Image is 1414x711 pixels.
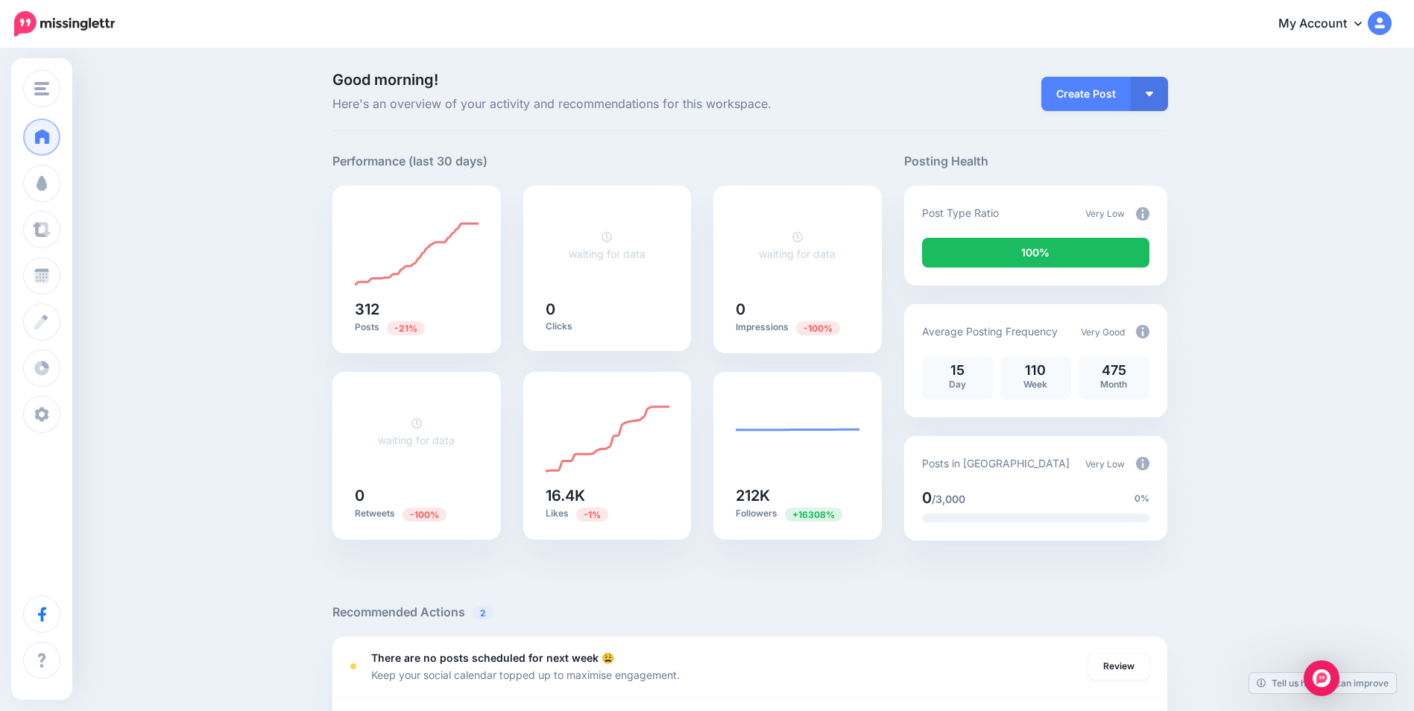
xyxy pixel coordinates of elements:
img: menu.png [34,82,49,95]
h5: Posting Health [904,152,1167,171]
span: Very Good [1081,326,1125,338]
div: 100% of your posts in the last 30 days were manually created (i.e. were not from Drip Campaigns o... [922,238,1149,268]
div: Open Intercom Messenger [1304,660,1339,696]
span: Very Low [1085,458,1125,470]
p: Posts [355,320,479,335]
p: Keep your social calendar topped up to maximise engagement. [371,666,680,683]
span: Previous period: 12 [403,508,446,522]
p: Posts in [GEOGRAPHIC_DATA] [922,455,1070,472]
span: 0% [1134,491,1149,506]
span: Week [1023,379,1047,390]
p: Impressions [736,320,859,335]
span: Day [949,379,966,390]
a: Tell us how we can improve [1249,673,1396,693]
p: 15 [929,364,985,377]
h5: 0 [736,302,859,317]
span: Previous period: 394 [387,321,425,335]
span: 2 [473,606,493,620]
span: Previous period: 8.28K [796,321,840,335]
span: Previous period: 1.29K [785,508,842,522]
span: /3,000 [932,493,965,505]
a: Create Post [1041,77,1131,111]
div: <div class='status-dot small red margin-right'></div>Error [350,663,356,669]
p: Retweets [355,507,479,521]
h5: 0 [355,488,479,503]
b: There are no posts scheduled for next week 😩 [371,651,614,664]
span: Previous period: 16.5K [576,508,608,522]
a: waiting for data [569,230,646,260]
p: 475 [1086,364,1142,377]
p: 110 [1008,364,1064,377]
h5: 212K [736,488,859,503]
img: arrow-down-white.png [1146,92,1153,96]
span: Very Low [1085,208,1125,219]
a: waiting for data [759,230,836,260]
h5: Recommended Actions [332,603,1167,622]
p: Average Posting Frequency [922,323,1058,340]
p: Clicks [546,320,669,332]
a: Review [1088,653,1149,680]
span: Month [1100,379,1127,390]
span: 0 [922,489,932,507]
img: info-circle-grey.png [1136,457,1149,470]
h5: 0 [546,302,669,317]
span: Here's an overview of your activity and recommendations for this workspace. [332,95,882,114]
p: Likes [546,507,669,521]
span: Good morning! [332,71,438,89]
p: Post Type Ratio [922,204,999,221]
h5: Performance (last 30 days) [332,152,487,171]
h5: 16.4K [546,488,669,503]
a: waiting for data [378,417,455,446]
p: Followers [736,507,859,521]
img: info-circle-grey.png [1136,325,1149,338]
a: My Account [1263,6,1392,42]
img: Missinglettr [14,11,115,37]
img: info-circle-grey.png [1136,207,1149,221]
h5: 312 [355,302,479,317]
